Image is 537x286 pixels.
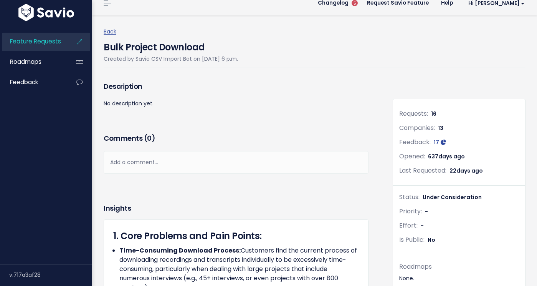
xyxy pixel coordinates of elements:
a: 17 [434,138,446,146]
h4: Bulk Project Download [104,37,238,54]
span: Companies: [399,123,435,132]
span: Changelog [318,0,349,6]
span: Status: [399,193,420,201]
h3: Comments ( ) [104,133,368,144]
span: 0 [147,133,152,143]
div: Add a comment... [104,151,368,174]
span: 16 [431,110,436,118]
span: No [428,236,435,244]
span: Roadmaps [10,58,41,66]
div: None. [399,274,519,283]
span: Hi [PERSON_NAME] [468,0,525,6]
span: days ago [438,153,465,160]
a: Feature Requests [2,33,64,50]
span: Under Consideration [423,193,482,201]
div: v.717a3af28 [9,265,92,285]
p: No description yet. [104,99,368,108]
span: Feedback: [399,138,431,146]
span: 637 [428,153,465,160]
span: Created by Savio CSV Import Bot on [DATE] 6 p.m. [104,55,238,63]
span: days ago [456,167,483,175]
img: logo-white.9d6f32f41409.svg [17,4,76,21]
span: Is Public: [399,235,425,244]
strong: Time-Consuming Download Process: [119,246,241,255]
h3: Description [104,81,368,92]
span: Feedback [10,78,38,86]
span: - [425,208,428,215]
span: Requests: [399,109,428,118]
div: Roadmaps [399,261,519,273]
span: Priority: [399,207,422,216]
a: Roadmaps [2,53,64,71]
h3: 1. Core Problems and Pain Points: [113,229,359,243]
span: Effort: [399,221,418,230]
span: - [421,222,424,229]
span: Feature Requests [10,37,61,45]
a: Back [104,28,116,35]
span: 22 [449,167,483,175]
span: 17 [434,138,439,146]
h3: Insights [104,203,131,214]
span: Opened: [399,152,425,161]
span: Last Requested: [399,166,446,175]
a: Feedback [2,73,64,91]
span: 13 [438,124,443,132]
